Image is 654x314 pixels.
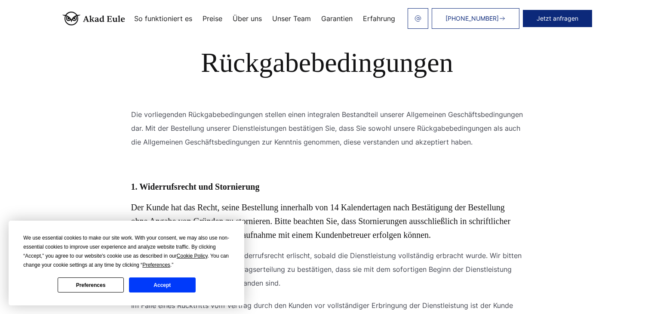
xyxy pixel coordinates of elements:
a: Über uns [233,15,262,22]
a: Preise [203,15,222,22]
b: 1. Widerrufsrecht und Stornierung [131,182,260,191]
a: Unser Team [272,15,311,22]
a: Garantien [321,15,353,22]
img: email [415,15,421,22]
button: Accept [129,277,195,292]
a: So funktioniert es [134,15,192,22]
div: We use essential cookies to make our site work. With your consent, we may also use non-essential ... [23,234,230,270]
h1: Rückgabebedingungen [73,47,582,78]
span: Die vorliegenden Rückgabebedingungen stellen einen integralen Bestandteil unserer Allgemeinen Ges... [131,110,523,146]
span: Wir weisen darauf hin, dass das Widerrufsrecht erlischt, sobald die Dienstleistung vollständig er... [131,251,522,287]
img: logo [62,12,125,25]
span: Der Kunde hat das Recht, seine Bestellung innerhalb von 14 Kalendertagen nach Bestätigung der Bes... [131,203,511,240]
button: Preferences [58,277,124,292]
span: [PHONE_NUMBER] [445,15,499,22]
span: Cookie Policy [177,253,208,259]
button: Jetzt anfragen [523,10,592,27]
a: [PHONE_NUMBER] [432,8,519,29]
a: Erfahrung [363,15,395,22]
span: Preferences [142,262,170,268]
div: Cookie Consent Prompt [9,221,244,305]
